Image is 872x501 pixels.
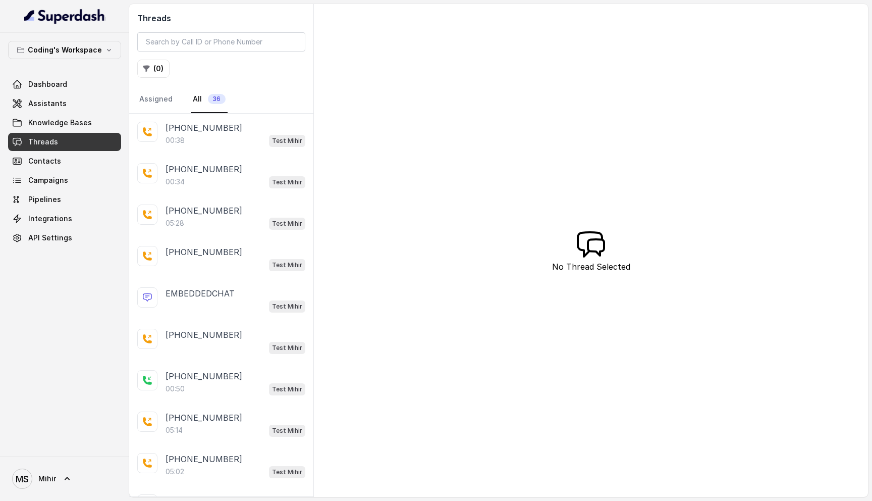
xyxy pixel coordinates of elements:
[272,177,302,187] p: Test Mihir
[166,412,242,424] p: [PHONE_NUMBER]
[272,219,302,229] p: Test Mihir
[272,343,302,353] p: Test Mihir
[191,86,228,113] a: All36
[166,135,185,145] p: 00:38
[137,32,305,52] input: Search by Call ID or Phone Number
[24,8,105,24] img: light.svg
[8,171,121,189] a: Campaigns
[8,94,121,113] a: Assistants
[166,453,242,465] p: [PHONE_NUMBER]
[166,205,242,217] p: [PHONE_NUMBER]
[28,233,72,243] span: API Settings
[166,370,242,382] p: [PHONE_NUMBER]
[28,79,67,89] span: Dashboard
[272,260,302,270] p: Test Mihir
[208,94,226,104] span: 36
[28,214,72,224] span: Integrations
[272,302,302,312] p: Test Mihir
[166,246,242,258] p: [PHONE_NUMBER]
[8,229,121,247] a: API Settings
[28,175,68,185] span: Campaigns
[38,474,56,484] span: Mihir
[8,152,121,170] a: Contacts
[8,114,121,132] a: Knowledge Bases
[8,41,121,59] button: Coding's Workspace
[16,474,29,484] text: MS
[166,163,242,175] p: [PHONE_NUMBER]
[8,75,121,93] a: Dashboard
[8,133,121,151] a: Threads
[137,86,175,113] a: Assigned
[166,177,185,187] p: 00:34
[166,329,242,341] p: [PHONE_NUMBER]
[28,98,67,109] span: Assistants
[137,60,170,78] button: (0)
[272,426,302,436] p: Test Mihir
[137,12,305,24] h2: Threads
[272,384,302,394] p: Test Mihir
[166,425,183,435] p: 05:14
[272,467,302,477] p: Test Mihir
[28,156,61,166] span: Contacts
[166,122,242,134] p: [PHONE_NUMBER]
[166,218,184,228] p: 05:28
[28,137,58,147] span: Threads
[166,287,235,299] p: EMBEDDEDCHAT
[28,44,102,56] p: Coding's Workspace
[166,384,185,394] p: 00:50
[28,118,92,128] span: Knowledge Bases
[552,261,630,273] p: No Thread Selected
[8,190,121,209] a: Pipelines
[166,467,184,477] p: 05:02
[28,194,61,205] span: Pipelines
[137,86,305,113] nav: Tabs
[8,465,121,493] a: Mihir
[272,136,302,146] p: Test Mihir
[8,210,121,228] a: Integrations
